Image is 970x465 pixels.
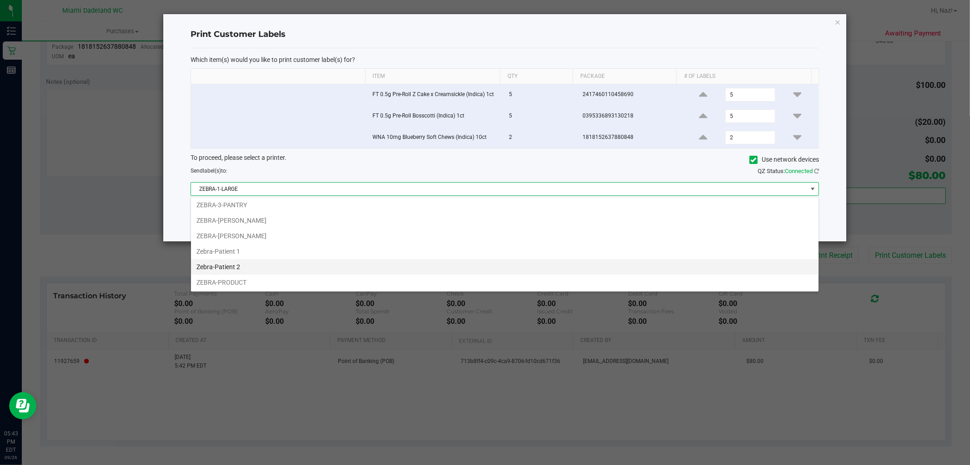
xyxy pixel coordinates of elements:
[203,168,221,174] span: label(s)
[503,84,577,106] td: 5
[577,106,682,127] td: 0395336893130218
[503,106,577,127] td: 5
[749,155,819,164] label: Use network devices
[676,69,811,84] th: # of labels
[365,69,500,84] th: Item
[191,275,819,290] li: ZEBRA-PRODUCT
[191,183,807,195] span: ZEBRA-1-LARGE
[367,106,503,127] td: FT 0.5g Pre-Roll Bosscotti (Indica) 1ct
[191,168,227,174] span: Send to:
[367,84,503,106] td: FT 0.5g Pre-Roll Z Cake x Creamsickle (Indica) 1ct
[191,259,819,275] li: Zebra-Patient 2
[785,168,813,174] span: Connected
[758,168,819,174] span: QZ Status:
[503,127,577,148] td: 2
[191,213,819,228] li: ZEBRA-[PERSON_NAME]
[367,127,503,148] td: WNA 10mg Blueberry Soft Chews (Indica) 10ct
[500,69,573,84] th: Qty
[184,153,826,167] div: To proceed, please select a printer.
[577,127,682,148] td: 1818152637880848
[577,84,682,106] td: 2417460110458690
[191,197,819,213] li: ZEBRA-3-PANTRY
[191,56,819,64] p: Which item(s) would you like to print customer label(s) for?
[191,29,819,41] h4: Print Customer Labels
[573,69,676,84] th: Package
[191,244,819,259] li: Zebra-Patient 1
[191,228,819,244] li: ZEBRA-[PERSON_NAME]
[9,392,36,419] iframe: Resource center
